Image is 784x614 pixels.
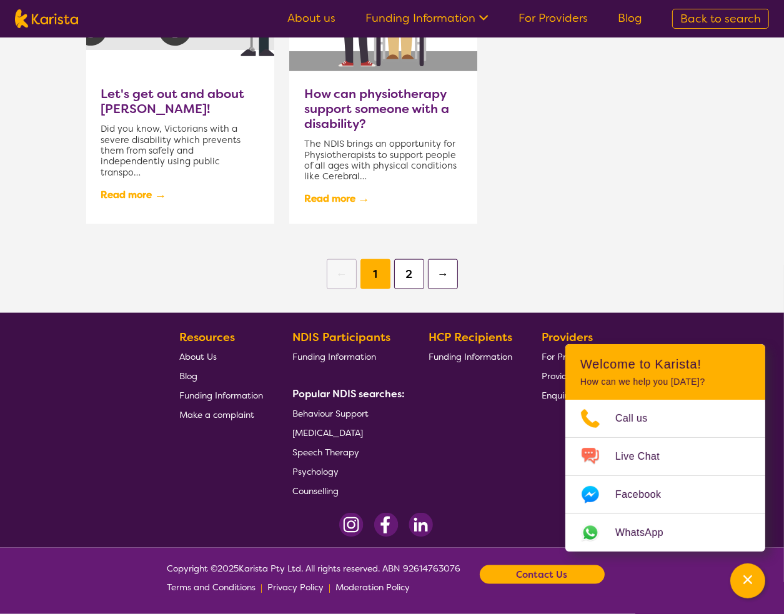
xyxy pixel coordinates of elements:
span: Funding Information [179,390,263,401]
img: Instagram [339,513,364,537]
span: Make a complaint [179,409,254,420]
a: Funding Information [292,347,400,366]
b: Popular NDIS searches: [292,387,405,400]
button: Channel Menu [730,563,765,598]
img: Karista logo [15,9,78,28]
img: Facebook [374,513,399,537]
span: WhatsApp [615,523,678,542]
a: Speech Therapy [292,442,400,462]
b: Resources [179,330,235,345]
span: Enquire [542,390,572,401]
b: Providers [542,330,593,345]
a: Blog [618,11,642,26]
a: Back to search [672,9,769,29]
h2: Welcome to Karista! [580,357,750,372]
b: HCP Recipients [429,330,512,345]
span: Funding Information [292,351,376,362]
a: Let's get out and about [PERSON_NAME]! [101,86,259,116]
p: Did you know, Victorians with a severe disability which prevents them from safely and independent... [101,124,259,177]
a: For Providers [519,11,588,26]
button: ← [327,259,357,289]
img: LinkedIn [409,513,433,537]
button: 2 [394,259,424,289]
span: → [358,189,370,210]
p: How can we help you [DATE]? [580,377,750,387]
a: Read more→ [101,184,167,205]
p: The NDIS brings an opportunity for Physiotherapists to support people of all ages with physical c... [304,139,462,182]
span: Moderation Policy [336,582,410,593]
span: Call us [615,409,663,428]
a: Moderation Policy [336,578,410,597]
a: Funding Information [429,347,512,366]
a: Psychology [292,462,400,481]
a: Privacy Policy [268,578,324,597]
a: [MEDICAL_DATA] [292,423,400,442]
span: Behaviour Support [292,408,369,419]
span: → [154,184,166,205]
a: Blog [179,366,263,385]
a: Counselling [292,481,400,500]
span: Blog [179,370,197,382]
a: Read more→ [304,189,370,210]
b: NDIS Participants [292,330,390,345]
a: About us [287,11,335,26]
ul: Choose channel [565,400,765,552]
a: Terms and Conditions [167,578,256,597]
span: [MEDICAL_DATA] [292,427,363,438]
a: Provider Login [542,366,600,385]
a: How can physiotherapy support someone with a disability? [304,86,462,131]
span: Copyright © 2025 Karista Pty Ltd. All rights reserved. ABN 92614763076 [167,559,461,597]
span: Live Chat [615,447,675,466]
a: Funding Information [179,385,263,405]
span: Terms and Conditions [167,582,256,593]
span: For Providers [542,351,595,362]
a: Funding Information [365,11,489,26]
a: Behaviour Support [292,404,400,423]
p: | [261,578,263,597]
span: Privacy Policy [268,582,324,593]
span: Back to search [680,11,761,26]
span: Provider Login [542,370,600,382]
b: Contact Us [517,565,568,584]
a: About Us [179,347,263,366]
a: Make a complaint [179,405,263,424]
a: Web link opens in a new tab. [565,514,765,552]
a: Enquire [542,385,600,405]
p: | [329,578,331,597]
span: Speech Therapy [292,447,359,458]
span: Funding Information [429,351,512,362]
span: About Us [179,351,217,362]
span: Facebook [615,485,676,504]
button: → [428,259,458,289]
button: 1 [360,259,390,289]
a: For Providers [542,347,600,366]
div: Channel Menu [565,344,765,552]
span: Psychology [292,466,339,477]
span: Counselling [292,485,339,497]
